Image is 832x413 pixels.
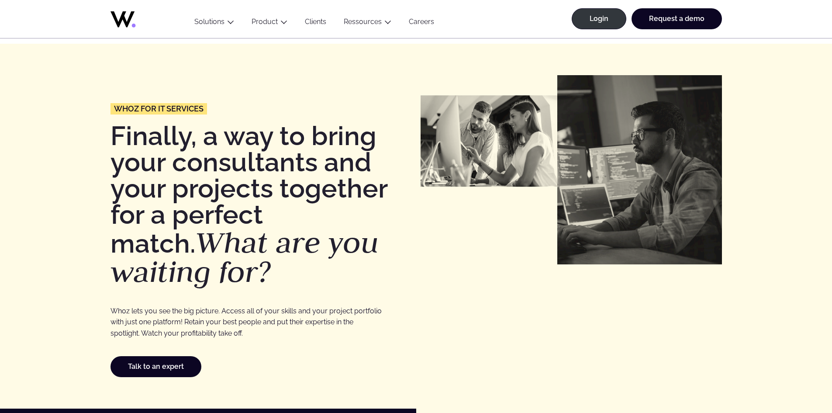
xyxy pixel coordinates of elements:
[110,223,379,291] em: What are you waiting for?
[110,356,201,377] a: Talk to an expert
[335,17,400,29] button: Ressources
[296,17,335,29] a: Clients
[344,17,382,26] a: Ressources
[243,17,296,29] button: Product
[400,17,443,29] a: Careers
[114,105,204,113] span: Whoz for IT services
[186,17,243,29] button: Solutions
[110,123,412,287] h1: Finally, a way to bring your consultants and your projects together for a perfect match.
[110,305,382,339] p: Whoz lets you see the big picture. Access all of your skills and your project portfolio with just...
[572,8,626,29] a: Login
[632,8,722,29] a: Request a demo
[557,75,722,264] img: Sociétés numériques
[421,95,557,187] img: ESN
[252,17,278,26] a: Product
